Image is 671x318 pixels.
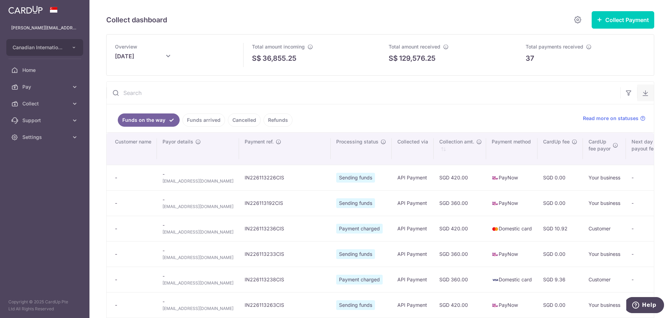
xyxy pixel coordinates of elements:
[392,216,434,241] td: API Payment
[336,275,383,284] span: Payment charged
[239,216,331,241] td: IN226113236CIS
[626,216,670,241] td: -
[537,190,583,216] td: SGD 0.00
[434,267,486,292] td: SGD 360.00
[336,198,375,208] span: Sending funds
[626,190,670,216] td: -
[492,175,499,182] img: paynow-md-4fe65508ce96feda548756c5ee0e473c78d4820b8ea51387c6e4ad89e58a5e61.png
[13,44,64,51] span: Canadian International School Pte Ltd
[626,165,670,190] td: -
[626,267,670,292] td: -
[537,133,583,165] th: CardUp fee
[626,133,670,165] th: Next daypayout fee
[115,251,151,258] div: -
[583,165,626,190] td: Your business
[115,44,137,50] span: Overview
[537,267,583,292] td: SGD 9.36
[239,133,331,165] th: Payment ref.
[583,115,638,122] span: Read more on statuses
[492,200,499,207] img: paynow-md-4fe65508ce96feda548756c5ee0e473c78d4820b8ea51387c6e4ad89e58a5e61.png
[22,134,68,141] span: Settings
[589,138,611,152] span: CardUp fee payor
[486,165,537,190] td: PayNow
[163,280,233,287] span: [EMAIL_ADDRESS][DOMAIN_NAME]
[16,5,30,11] span: Help
[163,254,233,261] span: [EMAIL_ADDRESS][DOMAIN_NAME]
[157,133,239,165] th: Payor details
[486,133,537,165] th: Payment method
[22,83,68,90] span: Pay
[486,292,537,318] td: PayNow
[486,216,537,241] td: Domestic card
[11,24,78,31] p: [PERSON_NAME][EMAIL_ADDRESS][PERSON_NAME][DOMAIN_NAME]
[22,100,68,107] span: Collect
[157,241,239,267] td: -
[399,53,435,64] p: 129,576.25
[157,292,239,318] td: -
[336,300,375,310] span: Sending funds
[537,165,583,190] td: SGD 0.00
[157,165,239,190] td: -
[106,14,167,25] h5: Collect dashboard
[157,267,239,292] td: -
[239,292,331,318] td: IN226113263CIS
[486,267,537,292] td: Domestic card
[526,53,534,64] p: 37
[543,138,570,145] span: CardUp fee
[157,216,239,241] td: -
[331,133,392,165] th: Processing status
[434,190,486,216] td: SGD 360.00
[6,39,83,56] button: Canadian International School Pte Ltd
[115,174,151,181] div: -
[583,241,626,267] td: Your business
[632,138,656,152] span: Next day payout fee
[107,82,620,104] input: Search
[115,302,151,309] div: -
[245,138,274,145] span: Payment ref.
[252,44,305,50] span: Total amount incoming
[626,292,670,318] td: -
[262,53,296,64] p: 36,855.25
[492,251,499,258] img: paynow-md-4fe65508ce96feda548756c5ee0e473c78d4820b8ea51387c6e4ad89e58a5e61.png
[163,305,233,312] span: [EMAIL_ADDRESS][DOMAIN_NAME]
[492,225,499,232] img: mastercard-sm-87a3fd1e0bddd137fecb07648320f44c262e2538e7db6024463105ddbc961eb2.png
[115,225,151,232] div: -
[526,44,583,50] span: Total payments received
[592,11,654,29] button: Collect Payment
[163,229,233,236] span: [EMAIL_ADDRESS][DOMAIN_NAME]
[336,249,375,259] span: Sending funds
[583,115,645,122] a: Read more on statuses
[434,165,486,190] td: SGD 420.00
[583,190,626,216] td: Your business
[336,138,378,145] span: Processing status
[115,276,151,283] div: -
[537,292,583,318] td: SGD 0.00
[389,44,440,50] span: Total amount received
[107,133,157,165] th: Customer name
[336,173,375,183] span: Sending funds
[392,133,434,165] th: Collected via
[583,216,626,241] td: Customer
[392,190,434,216] td: API Payment
[486,241,537,267] td: PayNow
[182,113,225,127] a: Funds arrived
[252,53,261,64] span: S$
[22,117,68,124] span: Support
[336,224,383,234] span: Payment charged
[392,267,434,292] td: API Payment
[537,216,583,241] td: SGD 10.92
[492,302,499,309] img: paynow-md-4fe65508ce96feda548756c5ee0e473c78d4820b8ea51387c6e4ad89e58a5e61.png
[264,113,293,127] a: Refunds
[389,53,398,64] span: S$
[434,216,486,241] td: SGD 420.00
[434,292,486,318] td: SGD 420.00
[439,138,474,145] span: Collection amt.
[239,165,331,190] td: IN226113226CIS
[115,200,151,207] div: -
[8,6,43,14] img: CardUp
[434,133,486,165] th: Collection amt. : activate to sort column ascending
[118,113,180,127] a: Funds on the way
[434,241,486,267] td: SGD 360.00
[163,138,193,145] span: Payor details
